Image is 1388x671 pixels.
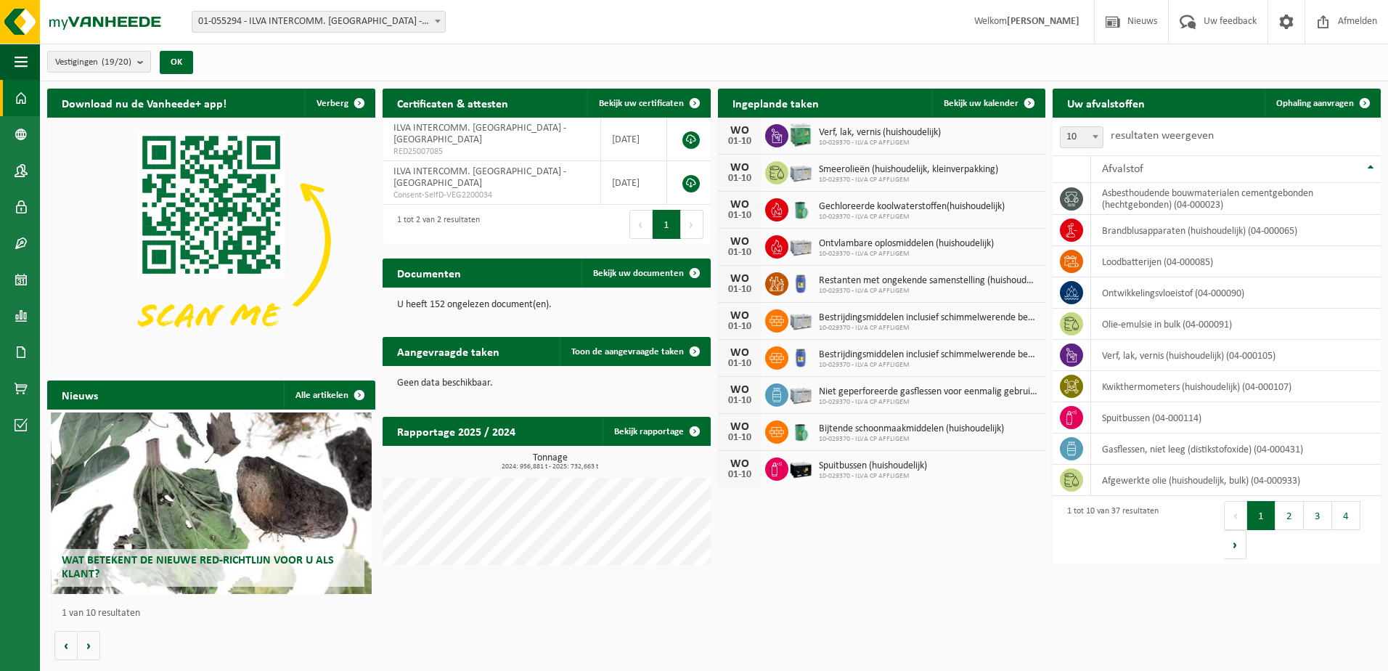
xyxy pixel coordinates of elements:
[393,123,566,145] span: ILVA INTERCOMM. [GEOGRAPHIC_DATA] - [GEOGRAPHIC_DATA]
[1060,500,1159,561] div: 1 tot 10 van 37 resultaten
[819,324,1039,333] span: 10-029370 - ILVA CP AFFLIGEM
[1060,126,1103,148] span: 10
[788,418,813,443] img: PB-OT-0200-MET-00-02
[1053,89,1159,117] h2: Uw afvalstoffen
[944,99,1018,108] span: Bekijk uw kalender
[51,412,372,594] a: Wat betekent de nieuwe RED-richtlijn voor u als klant?
[725,421,754,433] div: WO
[560,337,709,366] a: Toon de aangevraagde taken
[192,12,445,32] span: 01-055294 - ILVA INTERCOMM. EREMBODEGEM - EREMBODEGEM
[725,396,754,406] div: 01-10
[601,118,667,161] td: [DATE]
[725,273,754,285] div: WO
[1265,89,1379,118] a: Ophaling aanvragen
[383,417,530,445] h2: Rapportage 2025 / 2024
[788,455,813,480] img: PB-LB-0680-HPE-BK-11
[788,196,813,221] img: PB-OT-0200-MET-00-02
[819,398,1039,407] span: 10-029370 - ILVA CP AFFLIGEM
[819,472,927,481] span: 10-029370 - ILVA CP AFFLIGEM
[393,166,566,189] span: ILVA INTERCOMM. [GEOGRAPHIC_DATA] - [GEOGRAPHIC_DATA]
[725,174,754,184] div: 01-10
[1276,99,1354,108] span: Ophaling aanvragen
[1332,501,1360,530] button: 4
[1061,127,1103,147] span: 10
[47,118,375,364] img: Download de VHEPlus App
[54,631,78,660] button: Vorige
[55,52,131,73] span: Vestigingen
[601,161,667,205] td: [DATE]
[1247,501,1275,530] button: 1
[102,57,131,67] count: (19/20)
[390,463,711,471] span: 2024: 956,881 t - 2025: 732,663 t
[932,89,1044,118] a: Bekijk uw kalender
[819,287,1039,296] span: 10-029370 - ILVA CP AFFLIGEM
[788,159,813,184] img: PB-LB-0680-HPE-GY-11
[819,349,1039,361] span: Bestrijdingsmiddelen inclusief schimmelwerende beschermingsmiddelen (huishoudeli...
[725,248,754,258] div: 01-10
[725,322,754,332] div: 01-10
[1091,371,1381,402] td: kwikthermometers (huishoudelijk) (04-000107)
[819,201,1005,213] span: Gechloreerde koolwaterstoffen(huishoudelijk)
[819,361,1039,370] span: 10-029370 - ILVA CP AFFLIGEM
[819,238,994,250] span: Ontvlambare oplosmiddelen (huishoudelijk)
[1091,434,1381,465] td: gasflessen, niet leeg (distikstofoxide) (04-000431)
[160,51,193,74] button: OK
[819,460,927,472] span: Spuitbussen (huishoudelijk)
[725,458,754,470] div: WO
[62,609,368,619] p: 1 van 10 resultaten
[1102,163,1143,175] span: Afvalstof
[819,423,1004,435] span: Bijtende schoonmaakmiddelen (huishoudelijk)
[788,344,813,369] img: PB-OT-0120-HPE-00-02
[192,11,446,33] span: 01-055294 - ILVA INTERCOMM. EREMBODEGEM - EREMBODEGEM
[819,176,998,184] span: 10-029370 - ILVA CP AFFLIGEM
[819,250,994,259] span: 10-029370 - ILVA CP AFFLIGEM
[1091,465,1381,496] td: afgewerkte olie (huishoudelijk, bulk) (04-000933)
[390,208,480,240] div: 1 tot 2 van 2 resultaten
[788,307,813,332] img: PB-LB-0680-HPE-GY-11
[629,210,653,239] button: Previous
[1224,501,1247,530] button: Previous
[47,51,151,73] button: Vestigingen(19/20)
[1091,309,1381,340] td: olie-emulsie in bulk (04-000091)
[725,433,754,443] div: 01-10
[725,470,754,480] div: 01-10
[718,89,833,117] h2: Ingeplande taken
[725,285,754,295] div: 01-10
[725,347,754,359] div: WO
[788,270,813,295] img: PB-OT-0120-HPE-00-02
[819,386,1039,398] span: Niet geperforeerde gasflessen voor eenmalig gebruik (huishoudelijk)
[1091,183,1381,215] td: asbesthoudende bouwmaterialen cementgebonden (hechtgebonden) (04-000023)
[1224,530,1246,559] button: Next
[383,259,475,287] h2: Documenten
[397,300,696,310] p: U heeft 152 ongelezen document(en).
[653,210,681,239] button: 1
[725,384,754,396] div: WO
[819,435,1004,444] span: 10-029370 - ILVA CP AFFLIGEM
[1111,130,1214,142] label: resultaten weergeven
[819,164,998,176] span: Smeerolieën (huishoudelijk, kleinverpakking)
[317,99,348,108] span: Verberg
[593,269,684,278] span: Bekijk uw documenten
[47,381,113,409] h2: Nieuws
[1091,277,1381,309] td: ontwikkelingsvloeistof (04-000090)
[1275,501,1304,530] button: 2
[725,125,754,137] div: WO
[725,359,754,369] div: 01-10
[383,89,523,117] h2: Certificaten & attesten
[725,137,754,147] div: 01-10
[819,127,941,139] span: Verf, lak, vernis (huishoudelijk)
[1007,16,1079,27] strong: [PERSON_NAME]
[383,337,514,365] h2: Aangevraagde taken
[390,453,711,471] h3: Tonnage
[587,89,709,118] a: Bekijk uw certificaten
[819,139,941,147] span: 10-029370 - ILVA CP AFFLIGEM
[681,210,703,239] button: Next
[788,121,813,148] img: PB-HB-1400-HPE-GN-11
[788,233,813,258] img: PB-LB-0680-HPE-GY-11
[603,417,709,446] a: Bekijk rapportage
[284,381,374,410] a: Alle artikelen
[78,631,100,660] button: Volgende
[393,146,590,158] span: RED25007085
[725,310,754,322] div: WO
[788,381,813,406] img: PB-LB-0680-HPE-GY-11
